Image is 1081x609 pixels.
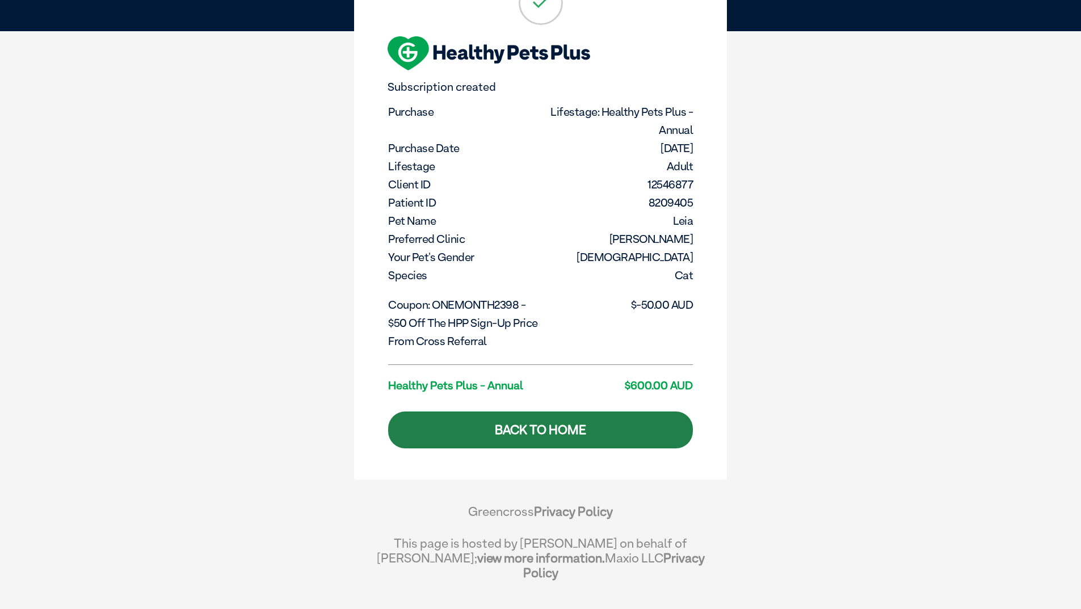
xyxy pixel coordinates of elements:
[523,551,705,580] a: Privacy Policy
[542,266,693,284] dd: Cat
[388,139,540,157] dt: Purchase Date
[542,376,693,394] dd: $600.00 AUD
[388,376,540,394] dt: Healthy Pets Plus - Annual
[542,212,693,230] dd: Leia
[542,103,693,139] dd: Lifestage: Healthy Pets Plus - Annual
[388,230,540,248] dt: Preferred Clinic
[388,157,540,175] dt: Lifestage
[388,266,540,284] dt: Species
[388,212,540,230] dt: Pet Name
[542,296,693,314] dd: $-50.00 AUD
[388,175,540,194] dt: Client ID
[376,504,705,530] div: Greencross
[542,175,693,194] dd: 12546877
[388,103,540,121] dt: Purchase
[376,530,705,580] div: This page is hosted by [PERSON_NAME] on behalf of [PERSON_NAME]; Maxio LLC
[388,81,693,94] p: Subscription created
[534,504,613,519] a: Privacy Policy
[388,411,693,448] a: Back to Home
[477,551,605,565] a: view more information.
[388,36,590,70] img: hpp-logo
[388,296,540,350] dt: Coupon: ONEMONTH2398 - $50 off the HPP sign-up price from cross referral
[542,248,693,266] dd: [DEMOGRAPHIC_DATA]
[388,194,540,212] dt: Patient ID
[542,157,693,175] dd: Adult
[542,139,693,157] dd: [DATE]
[388,248,540,266] dt: Your pet's gender
[542,230,693,248] dd: [PERSON_NAME]
[542,194,693,212] dd: 8209405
